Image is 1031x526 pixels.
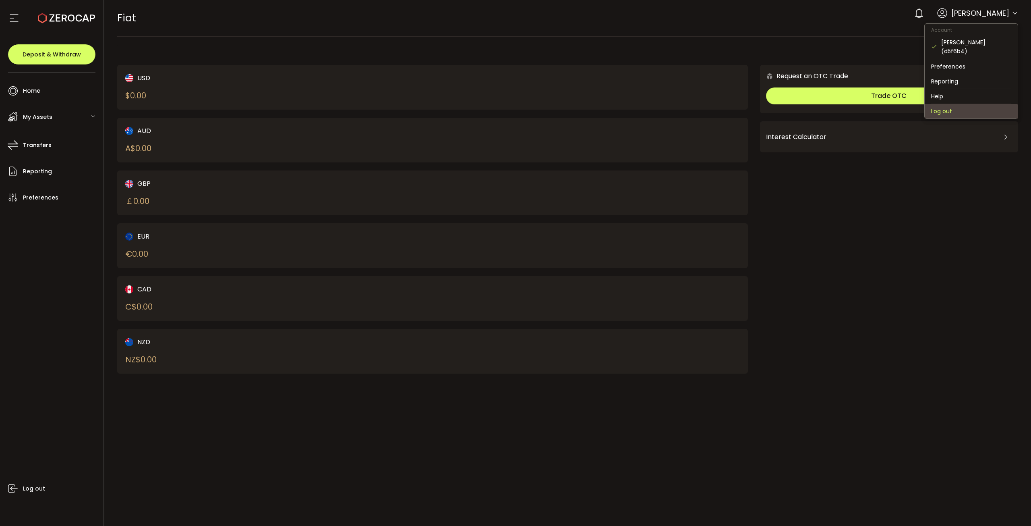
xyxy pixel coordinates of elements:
li: Reporting [925,74,1018,89]
img: gbp_portfolio.svg [125,180,133,188]
span: Account [925,27,959,33]
div: ￡ 0.00 [125,195,149,207]
span: Reporting [23,166,52,177]
div: A$ 0.00 [125,142,151,154]
li: Log out [925,104,1018,119]
span: Transfers [23,139,52,151]
img: nzd_portfolio.svg [125,338,133,346]
div: € 0.00 [125,248,148,260]
div: Request an OTC Trade [760,71,848,81]
span: Trade OTC [871,91,907,100]
div: NZ$ 0.00 [125,353,157,366]
div: C$ 0.00 [125,301,153,313]
img: aud_portfolio.svg [125,127,133,135]
li: Help [925,89,1018,104]
span: Deposit & Withdraw [23,52,81,57]
span: [PERSON_NAME] (d5f6b4) [934,23,1018,32]
div: $ 0.00 [125,89,146,102]
li: Preferences [925,59,1018,74]
img: eur_portfolio.svg [125,233,133,241]
span: Home [23,85,40,97]
div: CAD [125,284,402,294]
img: 6nGpN7MZ9FLuBP83NiajKbTRY4UzlzQtBKtCrLLspmCkSvCZHBKvY3NxgQaT5JnOQREvtQ257bXeeSTueZfAPizblJ+Fe8JwA... [766,73,773,80]
div: USD [125,73,402,83]
div: GBP [125,179,402,189]
div: Interest Calculator [766,127,1012,147]
iframe: Chat Widget [937,439,1031,526]
div: EUR [125,231,402,241]
button: Trade OTC [766,87,1012,104]
span: [PERSON_NAME] [951,8,1009,19]
img: usd_portfolio.svg [125,74,133,82]
span: Fiat [117,11,136,25]
div: NZD [125,337,402,347]
img: cad_portfolio.svg [125,285,133,293]
button: Deposit & Withdraw [8,44,95,64]
div: AUD [125,126,402,136]
span: My Assets [23,111,52,123]
span: Preferences [23,192,58,204]
span: Log out [23,483,45,495]
div: [PERSON_NAME] (d5f6b4) [941,38,1011,56]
